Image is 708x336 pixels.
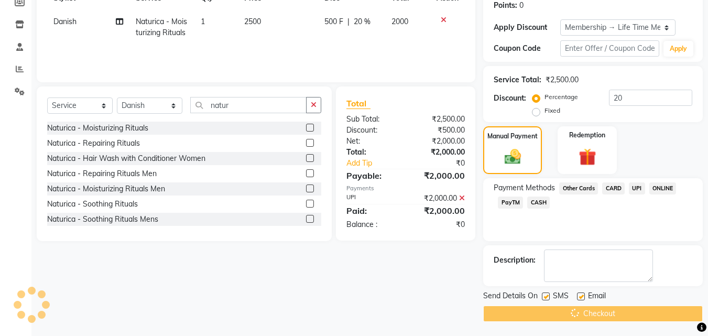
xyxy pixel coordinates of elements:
[406,193,473,204] div: ₹2,000.00
[494,182,555,193] span: Payment Methods
[544,106,560,115] label: Fixed
[569,131,605,140] label: Redemption
[487,132,538,141] label: Manual Payment
[339,193,406,204] div: UPI
[406,114,473,125] div: ₹2,500.00
[406,169,473,182] div: ₹2,000.00
[494,74,541,85] div: Service Total:
[573,146,602,168] img: _gift.svg
[553,290,569,304] span: SMS
[346,98,371,109] span: Total
[663,41,693,57] button: Apply
[339,125,406,136] div: Discount:
[47,123,148,134] div: Naturica - Moisturizing Rituals
[201,17,205,26] span: 1
[602,182,625,194] span: CARD
[136,17,187,37] span: Naturica - Moisturizing Rituals
[47,214,158,225] div: Naturica - Soothing Rituals Mens
[406,204,473,217] div: ₹2,000.00
[339,158,417,169] a: Add Tip
[546,74,579,85] div: ₹2,500.00
[498,197,523,209] span: PayTM
[47,153,205,164] div: Naturica - Hair Wash with Conditioner Women
[406,219,473,230] div: ₹0
[406,125,473,136] div: ₹500.00
[339,219,406,230] div: Balance :
[339,114,406,125] div: Sub Total:
[406,147,473,158] div: ₹2,000.00
[417,158,473,169] div: ₹0
[559,182,598,194] span: Other Cards
[347,16,350,27] span: |
[346,184,465,193] div: Payments
[494,93,526,104] div: Discount:
[339,169,406,182] div: Payable:
[483,290,538,304] span: Send Details On
[494,255,536,266] div: Description:
[53,17,77,26] span: Danish
[324,16,343,27] span: 500 F
[406,136,473,147] div: ₹2,000.00
[354,16,371,27] span: 20 %
[499,147,526,166] img: _cash.svg
[560,40,659,57] input: Enter Offer / Coupon Code
[47,168,157,179] div: Naturica - Repairing Rituals Men
[244,17,261,26] span: 2500
[391,17,408,26] span: 2000
[527,197,550,209] span: CASH
[190,97,307,113] input: Search or Scan
[339,136,406,147] div: Net:
[494,22,560,33] div: Apply Discount
[629,182,645,194] span: UPI
[649,182,677,194] span: ONLINE
[588,290,606,304] span: Email
[47,138,140,149] div: Naturica - Repairing Rituals
[544,92,578,102] label: Percentage
[339,147,406,158] div: Total:
[47,199,138,210] div: Naturica - Soothing Rituals
[339,204,406,217] div: Paid:
[47,183,165,194] div: Naturica - Moisturizing Rituals Men
[494,43,560,54] div: Coupon Code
